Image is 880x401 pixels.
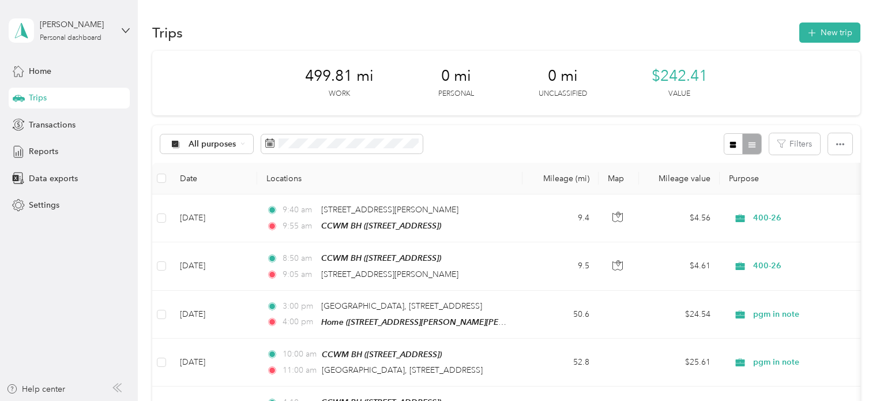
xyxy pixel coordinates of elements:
p: Personal [438,89,474,99]
td: $25.61 [639,339,720,387]
button: Filters [769,133,820,155]
h1: Trips [152,27,183,39]
span: [STREET_ADDRESS][PERSON_NAME] [321,205,458,215]
span: Home ([STREET_ADDRESS][PERSON_NAME][PERSON_NAME]) [321,317,554,327]
span: 9:40 am [283,204,315,216]
span: 0 mi [441,67,471,85]
p: Value [668,89,690,99]
span: 400-26 [753,212,859,224]
span: Reports [29,145,58,158]
span: 400-26 [753,260,859,272]
span: 4:00 pm [283,316,315,328]
span: [GEOGRAPHIC_DATA], [STREET_ADDRESS] [322,365,483,375]
span: 9:55 am [283,220,315,233]
td: [DATE] [171,194,257,242]
span: CCWM BH ([STREET_ADDRESS]) [321,253,441,263]
th: Date [171,163,257,194]
th: Mileage value [639,163,720,194]
td: $4.56 [639,194,720,242]
span: Data exports [29,173,78,185]
span: 0 mi [548,67,578,85]
button: Help center [6,383,65,395]
span: 9:05 am [283,268,315,281]
th: Map [599,163,639,194]
span: All purposes [189,140,236,148]
td: 9.5 [522,242,599,290]
th: Mileage (mi) [522,163,599,194]
td: $4.61 [639,242,720,290]
p: Unclassified [539,89,587,99]
td: 50.6 [522,291,599,339]
td: [DATE] [171,291,257,339]
span: [GEOGRAPHIC_DATA], [STREET_ADDRESS] [321,301,482,311]
div: [PERSON_NAME] [40,18,112,31]
td: 52.8 [522,339,599,387]
p: Work [329,89,350,99]
span: Trips [29,92,47,104]
td: [DATE] [171,339,257,387]
span: 10:00 am [283,348,317,361]
div: Personal dashboard [40,35,101,42]
span: pgm in note [753,356,859,369]
td: [DATE] [171,242,257,290]
td: 9.4 [522,194,599,242]
button: New trip [799,23,860,43]
span: 499.81 mi [305,67,374,85]
span: CCWM BH ([STREET_ADDRESS]) [321,221,441,230]
span: Settings [29,199,59,211]
th: Locations [257,163,522,194]
span: 11:00 am [283,364,317,377]
span: CCWM BH ([STREET_ADDRESS]) [322,350,442,359]
span: $242.41 [652,67,708,85]
iframe: Everlance-gr Chat Button Frame [815,336,880,401]
span: pgm in note [753,308,859,321]
span: 8:50 am [283,252,315,265]
span: 3:00 pm [283,300,315,313]
span: Transactions [29,119,76,131]
span: Home [29,65,51,77]
td: $24.54 [639,291,720,339]
span: [STREET_ADDRESS][PERSON_NAME] [321,269,458,279]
